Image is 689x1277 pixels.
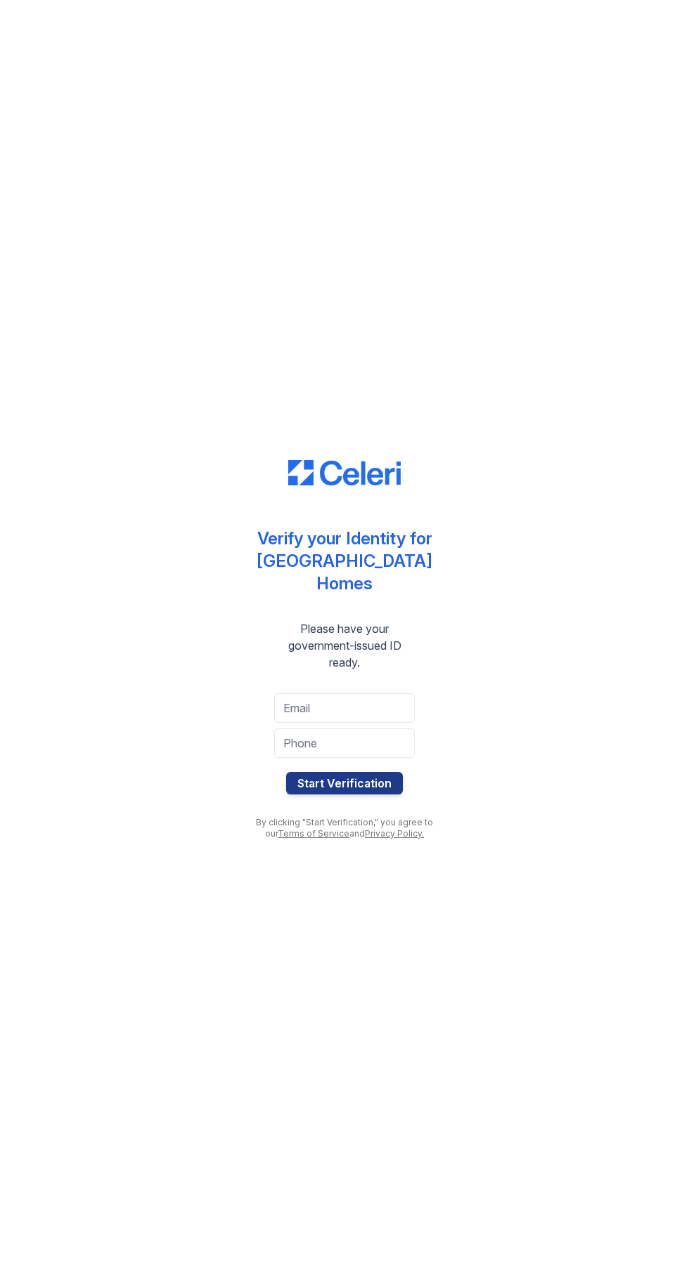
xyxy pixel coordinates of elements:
img: CE_Logo_Blue-a8612792a0a2168367f1c8372b55b34899dd931a85d93a1a3d3e32e68fde9ad4.png [288,460,401,485]
button: Start Verification [286,772,403,794]
a: Terms of Service [278,828,349,839]
input: Phone [274,728,415,758]
div: By clicking "Start Verification," you agree to our and [246,817,443,839]
div: Please have your government-issued ID ready. [246,620,443,671]
a: Privacy Policy. [365,828,424,839]
input: Email [274,693,415,723]
div: Verify your Identity for [GEOGRAPHIC_DATA] Homes [246,528,443,595]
